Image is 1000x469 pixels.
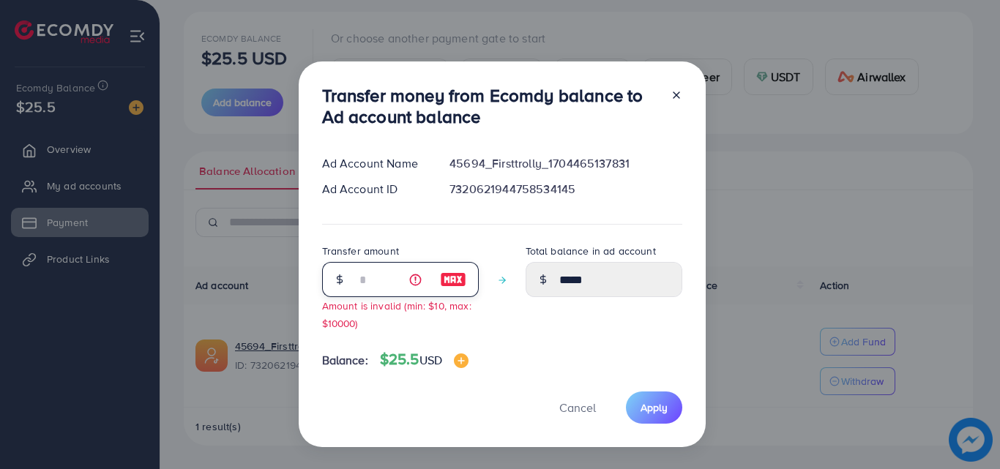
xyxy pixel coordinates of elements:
[438,155,693,172] div: 45694_Firsttrolly_1704465137831
[380,350,469,369] h4: $25.5
[438,181,693,198] div: 7320621944758534145
[440,271,466,288] img: image
[541,391,614,423] button: Cancel
[559,399,596,416] span: Cancel
[322,85,659,127] h3: Transfer money from Ecomdy balance to Ad account balance
[626,391,682,423] button: Apply
[641,400,668,415] span: Apply
[322,299,471,329] small: Amount is invalid (min: $10, max: $10000)
[526,244,656,258] label: Total balance in ad account
[322,352,368,369] span: Balance:
[322,244,399,258] label: Transfer amount
[419,352,442,368] span: USD
[310,181,439,198] div: Ad Account ID
[454,353,469,368] img: image
[310,155,439,172] div: Ad Account Name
